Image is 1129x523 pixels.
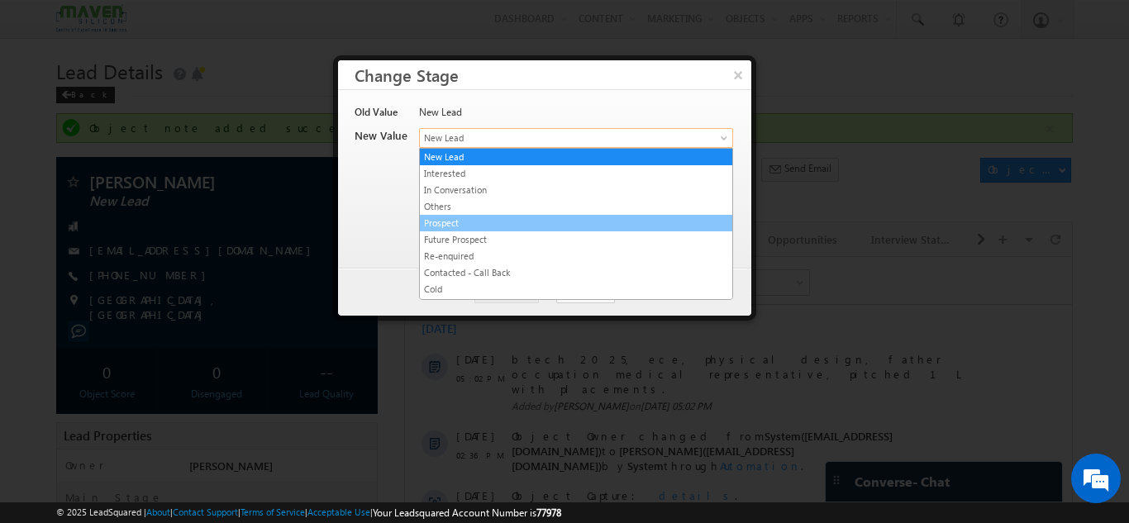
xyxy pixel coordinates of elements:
span: Your Leadsquared Account Number is [373,506,561,519]
span: [DATE] [51,231,88,246]
a: New Lead [420,150,732,164]
span: Automation [315,202,396,216]
span: Added by on [107,142,594,157]
ul: New Lead [419,148,733,300]
span: 02:34 PM [51,250,101,265]
a: Future Prospect [420,232,732,247]
textarea: Type your message and hit 'Enter' [21,153,302,392]
a: Cold [420,282,732,297]
em: Start Chat [225,406,300,428]
div: All Time [284,18,317,33]
span: System [222,202,259,216]
h3: Change Stage [355,60,751,89]
a: Contacted - Call Back [420,265,732,280]
button: × [725,60,751,89]
span: 77978 [536,506,561,519]
div: Old Value [355,105,409,128]
div: New Lead [419,105,731,128]
span: Object Owner changed from to by through . [107,172,488,216]
a: Prospect [420,216,732,231]
a: Interested [420,166,732,181]
a: Terms of Service [241,506,305,517]
span: [DATE] [51,172,88,187]
span: 05:02 PM [51,114,101,129]
a: Acceptable Use [307,506,370,517]
span: [DATE] 05:02 PM [236,143,307,155]
a: Others [420,199,732,214]
span: Object Capture: [107,231,241,245]
span: [DATE] [51,95,88,110]
div: Sales Activity,Program,Email Bounced,Email Link Clicked,Email Marked Spam & 72 more.. [83,13,207,38]
div: Minimize live chat window [271,8,311,48]
a: Contact Support [173,506,238,517]
span: 02:36 PM [51,191,101,206]
span: details [254,231,330,245]
a: About [146,506,170,517]
div: New Value [355,128,409,151]
a: Re-enquired [420,249,732,264]
div: [DATE] [17,64,70,79]
span: © 2025 LeadSquared | | | | | [56,505,561,521]
img: d_60004797649_company_0_60004797649 [28,87,69,108]
span: btech 2025, ece, physical design, father occupation medical representative, pitched 1L with place... [107,95,594,140]
span: [PERSON_NAME]([EMAIL_ADDRESS][DOMAIN_NAME]) [107,187,389,216]
span: New Lead [420,131,678,145]
a: New Lead [419,128,733,148]
span: Time [249,12,271,37]
a: Portal Link Shared [420,298,732,313]
div: Chat with us now [86,87,278,108]
div: . [107,231,594,246]
a: In Conversation [420,183,732,197]
span: Activity Type [17,12,74,37]
span: [PERSON_NAME] [149,143,224,155]
span: System([EMAIL_ADDRESS][DOMAIN_NAME]) [107,172,488,201]
div: 77 Selected [87,18,134,33]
